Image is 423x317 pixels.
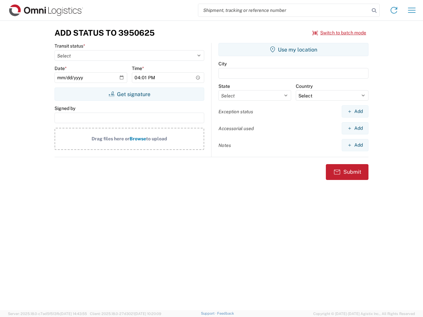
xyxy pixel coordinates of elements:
[132,65,144,71] label: Time
[60,312,87,316] span: [DATE] 14:43:55
[313,311,415,317] span: Copyright © [DATE]-[DATE] Agistix Inc., All Rights Reserved
[130,136,146,141] span: Browse
[8,312,87,316] span: Server: 2025.18.0-c7ad5f513fb
[218,142,231,148] label: Notes
[218,83,230,89] label: State
[218,125,254,131] label: Accessorial used
[92,136,130,141] span: Drag files here or
[90,312,161,316] span: Client: 2025.18.0-27d3021
[198,4,369,17] input: Shipment, tracking or reference number
[218,43,368,56] button: Use my location
[218,61,227,67] label: City
[342,139,368,151] button: Add
[201,311,217,315] a: Support
[55,88,204,101] button: Get signature
[342,122,368,134] button: Add
[217,311,234,315] a: Feedback
[135,312,161,316] span: [DATE] 10:20:09
[218,109,253,115] label: Exception status
[55,28,155,38] h3: Add Status to 3950625
[326,164,368,180] button: Submit
[296,83,313,89] label: Country
[55,105,75,111] label: Signed by
[146,136,167,141] span: to upload
[55,43,85,49] label: Transit status
[342,105,368,118] button: Add
[55,65,67,71] label: Date
[312,27,366,38] button: Switch to batch mode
